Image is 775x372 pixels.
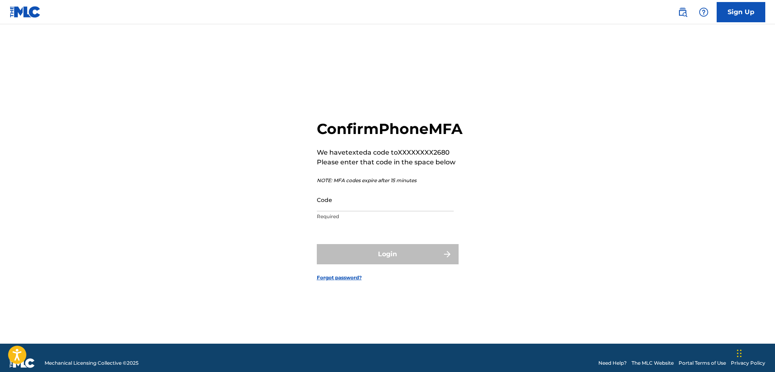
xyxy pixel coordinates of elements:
[717,2,765,22] a: Sign Up
[317,274,362,281] a: Forgot password?
[699,7,709,17] img: help
[317,157,463,167] p: Please enter that code in the space below
[696,4,712,20] div: Help
[10,6,41,18] img: MLC Logo
[734,333,775,372] iframe: Chat Widget
[317,148,463,157] p: We have texted a code to XXXXXXXX2680
[10,358,35,368] img: logo
[737,341,742,366] div: Drag
[317,177,463,184] p: NOTE: MFA codes expire after 15 minutes
[317,213,454,220] p: Required
[598,359,627,367] a: Need Help?
[679,359,726,367] a: Portal Terms of Use
[678,7,687,17] img: search
[675,4,691,20] a: Public Search
[731,359,765,367] a: Privacy Policy
[632,359,674,367] a: The MLC Website
[45,359,139,367] span: Mechanical Licensing Collective © 2025
[317,120,463,138] h2: Confirm Phone MFA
